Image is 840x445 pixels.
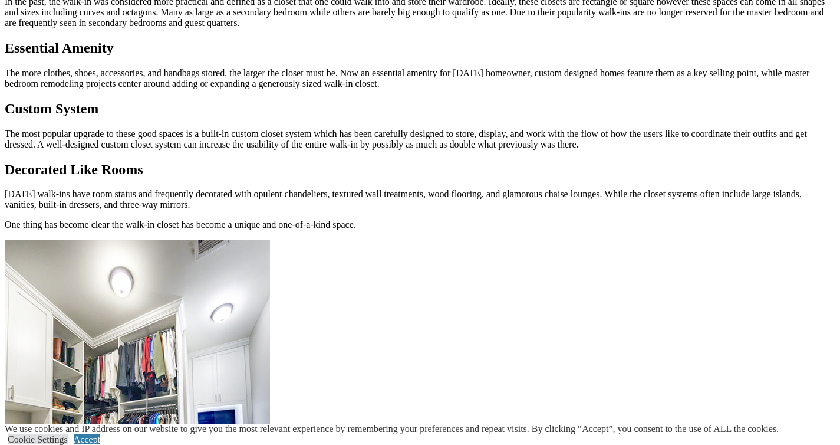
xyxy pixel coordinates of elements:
[5,220,835,230] p: One thing has become clear the walk-in closet has become a unique and one-of-a-kind space.
[5,162,835,178] h2: Decorated Like Rooms
[5,101,835,117] h2: Custom System
[5,129,835,150] p: The most popular upgrade to these good spaces is a built-in custom closet system which has been c...
[74,434,100,444] a: Accept
[8,434,68,444] a: Cookie Settings
[5,424,779,434] div: We use cookies and IP address on our website to give you the most relevant experience by remember...
[5,68,835,89] p: The more clothes, shoes, accessories, and handbags stored, the larger the closet must be. Now an ...
[5,189,835,210] p: [DATE] walk-ins have room status and frequently decorated with opulent chandeliers, textured wall...
[5,40,835,56] h2: Essential Amenity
